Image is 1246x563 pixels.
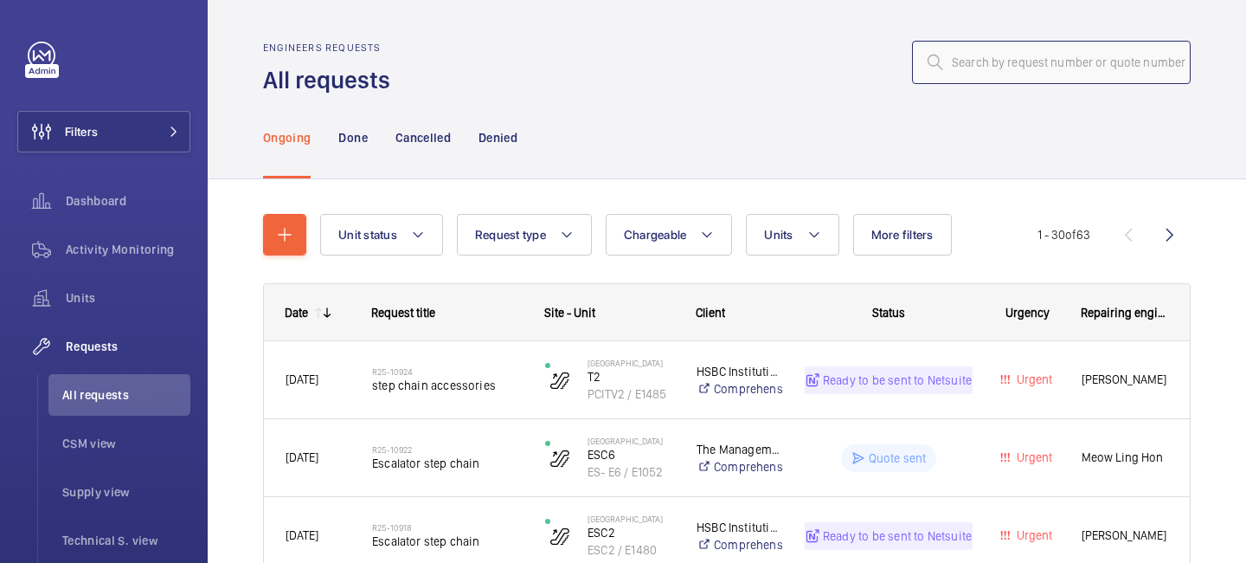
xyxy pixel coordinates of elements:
[697,536,782,553] a: Comprehensive
[1013,450,1052,464] span: Urgent
[549,370,570,391] img: escalator.svg
[372,444,523,455] h2: R25-10922
[606,214,733,256] button: Chargeable
[588,436,674,446] p: [GEOGRAPHIC_DATA]
[696,306,725,320] span: Client
[66,289,190,307] span: Units
[1082,370,1168,390] span: [PERSON_NAME]
[588,358,674,368] p: [GEOGRAPHIC_DATA]
[286,450,318,464] span: [DATE]
[869,450,927,467] p: Quote sent
[1013,372,1052,386] span: Urgent
[475,228,546,242] span: Request type
[1005,306,1050,320] span: Urgency
[588,463,674,481] p: ES- E6 / E1052
[1065,228,1076,242] span: of
[588,446,674,463] p: ESC6
[17,111,190,152] button: Filters
[285,306,308,320] div: Date
[549,526,570,547] img: escalator.svg
[764,228,793,242] span: Units
[286,372,318,386] span: [DATE]
[372,533,523,550] span: Escalator step chain
[871,228,934,242] span: More filters
[697,441,782,458] p: The Management Corporation Strata Title Plan No. 2193
[263,129,311,146] p: Ongoing
[372,366,523,377] h2: R25-10924
[544,306,595,320] span: Site - Unit
[263,64,401,96] h1: All requests
[588,368,674,385] p: T2
[588,385,674,403] p: PCITV2 / E1485
[372,377,523,394] span: step chain accessories
[624,228,687,242] span: Chargeable
[372,455,523,472] span: Escalator step chain
[66,192,190,210] span: Dashboard
[66,338,190,355] span: Requests
[1081,306,1169,320] span: Repairing engineer
[823,372,972,389] p: Ready to be sent to Netsuite
[746,214,838,256] button: Units
[697,519,782,536] p: HSBC Institutional Trust Services (S) Limited As Trustee Of Frasers Centrepoint Trust
[588,514,674,524] p: [GEOGRAPHIC_DATA]
[697,380,782,398] a: Comprehensive
[338,228,397,242] span: Unit status
[320,214,443,256] button: Unit status
[62,386,190,404] span: All requests
[823,527,972,545] p: Ready to be sent to Netsuite
[65,123,98,140] span: Filters
[549,448,570,469] img: escalator.svg
[62,483,190,501] span: Supply view
[395,129,451,146] p: Cancelled
[588,524,674,541] p: ESC2
[588,541,674,559] p: ESC2 / E1480
[478,129,517,146] p: Denied
[457,214,592,256] button: Request type
[1082,448,1168,468] span: Meow Ling Hon
[62,435,190,452] span: CSM view
[697,363,782,380] p: HSBC Institutional Trust Services (S) Limited As Trustee Of Frasers Centrepoint Trust
[338,129,367,146] p: Done
[286,528,318,542] span: [DATE]
[66,241,190,258] span: Activity Monitoring
[263,42,401,54] h2: Engineers requests
[62,532,190,549] span: Technical S. view
[853,214,952,256] button: More filters
[372,522,523,533] h2: R25-10918
[912,41,1191,84] input: Search by request number or quote number
[1037,229,1090,241] span: 1 - 30 63
[697,458,782,476] a: Comprehensive
[371,306,435,320] span: Request title
[1082,526,1168,546] span: [PERSON_NAME]
[872,306,905,320] span: Status
[1013,528,1052,542] span: Urgent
